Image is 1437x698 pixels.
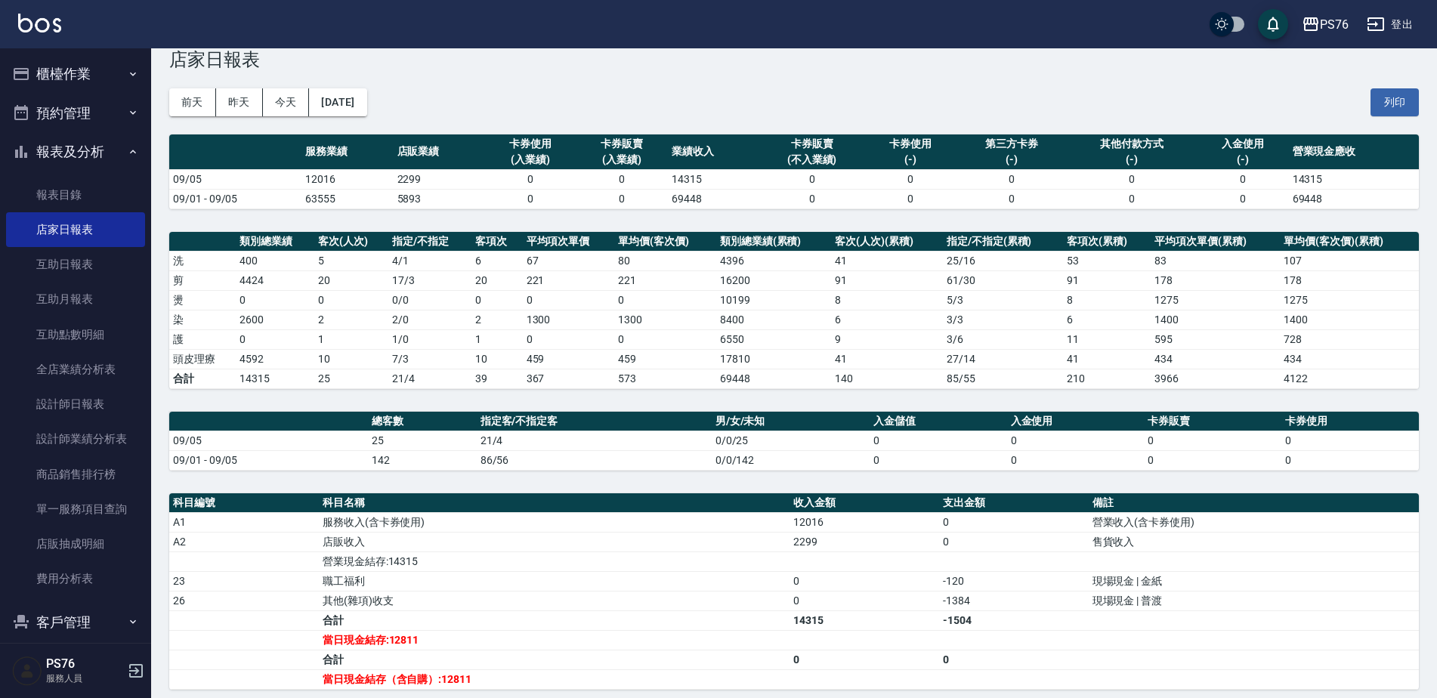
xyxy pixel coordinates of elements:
[1089,512,1419,532] td: 營業收入(含卡券使用)
[1089,571,1419,591] td: 現場現金 | 金紙
[6,94,145,133] button: 預約管理
[1281,450,1419,470] td: 0
[1071,152,1193,168] div: (-)
[614,232,716,252] th: 單均價(客次價)
[471,349,522,369] td: 10
[943,369,1063,388] td: 85/55
[471,251,522,270] td: 6
[1063,232,1151,252] th: 客項次(累積)
[1289,169,1419,189] td: 14315
[1063,329,1151,349] td: 11
[236,310,314,329] td: 2600
[319,551,790,571] td: 營業現金結存:14315
[1007,431,1145,450] td: 0
[523,349,615,369] td: 459
[6,387,145,422] a: 設計師日報表
[870,450,1007,470] td: 0
[388,251,471,270] td: 4 / 1
[477,450,712,470] td: 86/56
[169,493,1419,690] table: a dense table
[523,270,615,290] td: 221
[236,290,314,310] td: 0
[169,512,319,532] td: A1
[790,512,939,532] td: 12016
[943,270,1063,290] td: 61 / 30
[870,431,1007,450] td: 0
[716,369,832,388] td: 69448
[960,136,1063,152] div: 第三方卡券
[388,349,471,369] td: 7 / 3
[1063,349,1151,369] td: 41
[523,251,615,270] td: 67
[790,493,939,513] th: 收入金額
[319,669,790,689] td: 當日現金結存（含自購）:12811
[668,169,759,189] td: 14315
[939,610,1089,630] td: -1504
[6,212,145,247] a: 店家日報表
[388,329,471,349] td: 1 / 0
[6,603,145,642] button: 客戶管理
[471,232,522,252] th: 客項次
[314,329,388,349] td: 1
[169,591,319,610] td: 26
[759,189,864,208] td: 0
[169,189,301,208] td: 09/01 - 09/05
[1151,310,1280,329] td: 1400
[388,310,471,329] td: 2 / 0
[169,329,236,349] td: 護
[1371,88,1419,116] button: 列印
[236,329,314,349] td: 0
[18,14,61,32] img: Logo
[169,532,319,551] td: A2
[523,329,615,349] td: 0
[1063,270,1151,290] td: 91
[6,422,145,456] a: 設計師業績分析表
[319,630,790,650] td: 當日現金結存:12811
[943,232,1063,252] th: 指定/不指定(累積)
[1089,591,1419,610] td: 現場現金 | 普渡
[1067,189,1197,208] td: 0
[169,49,1419,70] h3: 店家日報表
[939,532,1089,551] td: 0
[939,571,1089,591] td: -120
[1258,9,1288,39] button: save
[301,189,393,208] td: 63555
[831,251,942,270] td: 41
[614,270,716,290] td: 221
[943,251,1063,270] td: 25 / 16
[388,290,471,310] td: 0 / 0
[1201,136,1284,152] div: 入金使用
[471,329,522,349] td: 1
[368,412,476,431] th: 總客數
[12,656,42,686] img: Person
[6,247,145,282] a: 互助日報表
[1089,532,1419,551] td: 售貨收入
[6,492,145,527] a: 單一服務項目查詢
[471,290,522,310] td: 0
[1144,412,1281,431] th: 卡券販賣
[580,152,664,168] div: (入業績)
[763,136,861,152] div: 卡券販賣
[668,134,759,170] th: 業績收入
[6,457,145,492] a: 商品銷售排行榜
[314,349,388,369] td: 10
[864,189,956,208] td: 0
[614,369,716,388] td: 573
[614,349,716,369] td: 459
[790,610,939,630] td: 14315
[1289,134,1419,170] th: 營業現金應收
[943,310,1063,329] td: 3 / 3
[831,290,942,310] td: 8
[1289,189,1419,208] td: 69448
[314,290,388,310] td: 0
[6,561,145,596] a: 費用分析表
[523,310,615,329] td: 1300
[6,178,145,212] a: 報表目錄
[169,450,368,470] td: 09/01 - 09/05
[523,369,615,388] td: 367
[614,310,716,329] td: 1300
[169,571,319,591] td: 23
[388,232,471,252] th: 指定/不指定
[956,169,1067,189] td: 0
[216,88,263,116] button: 昨天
